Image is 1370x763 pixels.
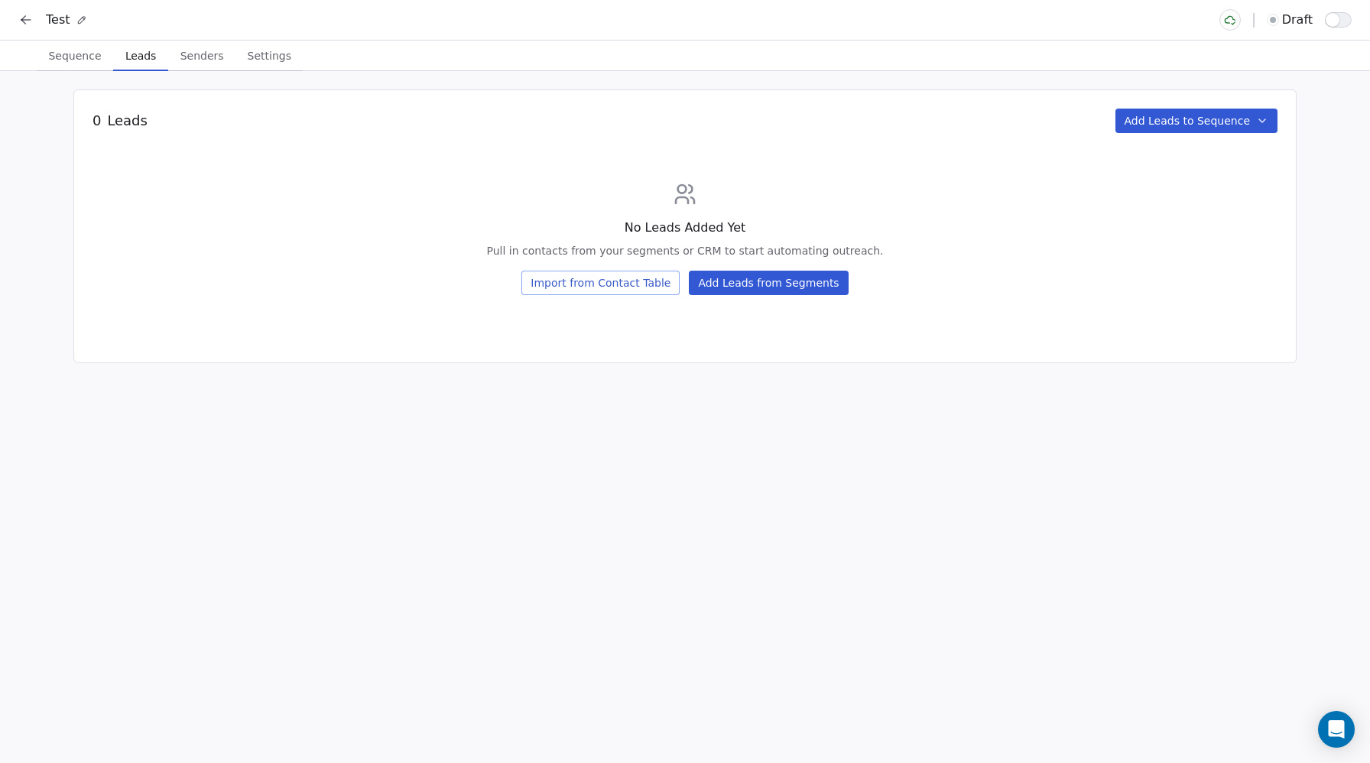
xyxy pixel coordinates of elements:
[93,111,101,131] span: 0
[486,243,883,258] div: Pull in contacts from your segments or CRM to start automating outreach.
[521,271,680,295] button: Import from Contact Table
[107,111,147,131] span: Leads
[174,45,230,67] span: Senders
[119,45,162,67] span: Leads
[1318,711,1355,748] div: Open Intercom Messenger
[689,271,848,295] button: Add Leads from Segments
[1282,11,1313,29] span: draft
[242,45,297,67] span: Settings
[46,11,70,29] span: Test
[486,219,883,237] div: No Leads Added Yet
[1115,109,1278,133] button: Add Leads to Sequence
[42,45,107,67] span: Sequence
